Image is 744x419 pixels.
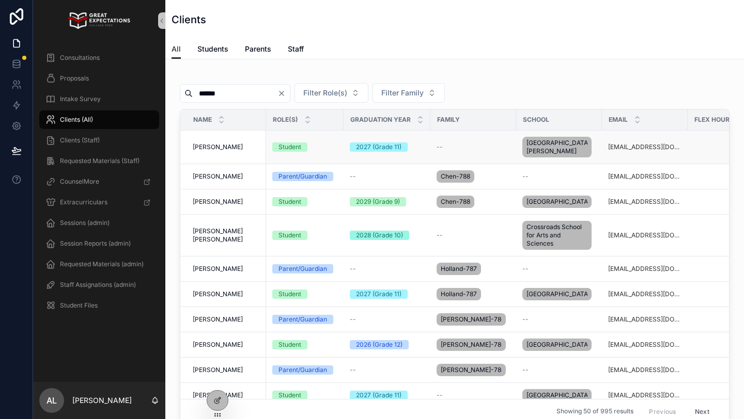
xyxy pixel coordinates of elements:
[60,157,139,165] span: Requested Materials (Staff)
[522,172,596,181] a: --
[60,239,131,248] span: Session Reports (admin)
[39,214,159,232] a: Sessions (admin)
[60,136,100,144] span: Clients (Staff)
[39,90,159,108] a: Intake Survey
[33,41,165,328] div: scrollable content
[278,264,327,273] div: Parent/Guardian
[526,223,587,248] span: Crossroads School for Arts and Sciences
[522,336,596,353] a: [GEOGRAPHIC_DATA]
[373,83,445,103] button: Select Button
[356,391,401,400] div: 2027 (Grade 11)
[193,227,260,244] a: [PERSON_NAME] [PERSON_NAME]
[608,265,681,273] a: [EMAIL_ADDRESS][DOMAIN_NAME]
[522,172,529,181] span: --
[278,315,327,324] div: Parent/Guardian
[350,265,424,273] a: --
[356,340,402,349] div: 2026 (Grade 12)
[272,264,337,273] a: Parent/Guardian
[608,290,681,298] a: [EMAIL_ADDRESS][DOMAIN_NAME]
[273,116,298,124] span: Role(s)
[437,286,510,302] a: Holland-787
[39,296,159,315] a: Student Files
[288,44,304,54] span: Staff
[608,315,681,324] a: [EMAIL_ADDRESS][DOMAIN_NAME]
[47,394,57,407] span: AL
[608,391,681,399] a: [EMAIL_ADDRESS][DOMAIN_NAME]
[441,341,502,349] span: [PERSON_NAME]-786
[608,198,681,206] a: [EMAIL_ADDRESS][DOMAIN_NAME]
[350,172,424,181] a: --
[437,231,443,239] span: --
[608,341,681,349] a: [EMAIL_ADDRESS][DOMAIN_NAME]
[608,366,681,374] a: [EMAIL_ADDRESS][DOMAIN_NAME]
[437,116,460,124] span: Family
[608,172,681,181] a: [EMAIL_ADDRESS][DOMAIN_NAME]
[350,366,356,374] span: --
[272,365,337,375] a: Parent/Guardian
[272,315,337,324] a: Parent/Guardian
[193,172,260,181] a: [PERSON_NAME]
[437,336,510,353] a: [PERSON_NAME]-786
[193,172,243,181] span: [PERSON_NAME]
[608,143,681,151] a: [EMAIL_ADDRESS][DOMAIN_NAME]
[197,44,228,54] span: Students
[172,44,181,54] span: All
[60,219,110,227] span: Sessions (admin)
[245,40,271,60] a: Parents
[272,289,337,299] a: Student
[522,315,596,324] a: --
[39,152,159,170] a: Requested Materials (Staff)
[437,194,510,210] a: Chen-788
[39,193,159,212] a: Extracurriculars
[39,234,159,253] a: Session Reports (admin)
[608,231,681,239] a: [EMAIL_ADDRESS][DOMAIN_NAME]
[272,172,337,181] a: Parent/Guardian
[60,198,107,206] span: Extracurriculars
[441,172,470,181] span: Chen-788
[437,391,443,399] span: --
[60,95,101,103] span: Intake Survey
[193,290,243,298] span: [PERSON_NAME]
[60,301,98,310] span: Student Files
[303,88,347,98] span: Filter Role(s)
[272,142,337,152] a: Student
[172,40,181,59] a: All
[522,135,596,159] a: [GEOGRAPHIC_DATA][PERSON_NAME]
[441,290,477,298] span: Holland-787
[60,116,93,124] span: Clients (All)
[522,315,529,324] span: --
[193,265,243,273] span: [PERSON_NAME]
[72,395,132,406] p: [PERSON_NAME]
[245,44,271,54] span: Parents
[278,365,327,375] div: Parent/Guardian
[193,315,243,324] span: [PERSON_NAME]
[522,366,596,374] a: --
[193,391,260,399] a: [PERSON_NAME]
[278,197,301,206] div: Student
[441,198,470,206] span: Chen-788
[288,40,304,60] a: Staff
[193,265,260,273] a: [PERSON_NAME]
[437,362,510,378] a: [PERSON_NAME]-786
[193,366,243,374] span: [PERSON_NAME]
[437,311,510,328] a: [PERSON_NAME]-780
[437,391,510,399] a: --
[350,315,424,324] a: --
[526,198,587,206] span: [GEOGRAPHIC_DATA]
[60,74,89,83] span: Proposals
[526,391,587,399] span: [GEOGRAPHIC_DATA]
[381,88,424,98] span: Filter Family
[193,198,243,206] span: [PERSON_NAME]
[350,116,411,124] span: Graduation Year
[272,197,337,206] a: Student
[193,391,243,399] span: [PERSON_NAME]
[278,172,327,181] div: Parent/Guardian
